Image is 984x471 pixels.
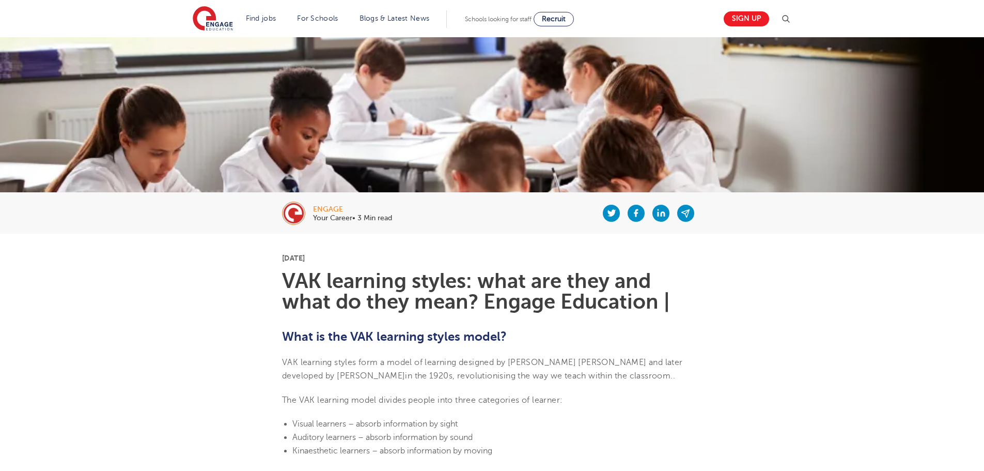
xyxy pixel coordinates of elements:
a: Recruit [534,12,574,26]
a: For Schools [297,14,338,22]
span: Schools looking for staff [465,16,532,23]
span: in the 1920s, revolutionising the way we teach within the classroom. [405,371,673,381]
a: Blogs & Latest News [360,14,430,22]
p: Your Career• 3 Min read [313,215,392,222]
a: Find jobs [246,14,276,22]
p: [DATE] [282,254,702,262]
div: engage [313,206,392,213]
span: Auditory learners – absorb information by sound [292,433,473,442]
span: VAK learning styles form a model of learning designed by [PERSON_NAME] [PERSON_NAME] and later de... [282,358,683,381]
a: Sign up [724,11,769,26]
span: The VAK learning model divides people into three categories of learner: [282,396,563,405]
h1: VAK learning styles: what are they and what do they mean? Engage Education | [282,271,702,312]
img: Engage Education [193,6,233,32]
span: Kinaesthetic learners – absorb information by moving [292,446,492,455]
b: What is the VAK learning styles model? [282,329,507,344]
span: Recruit [542,15,566,23]
span: Visual learners – absorb information by sight [292,419,458,429]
